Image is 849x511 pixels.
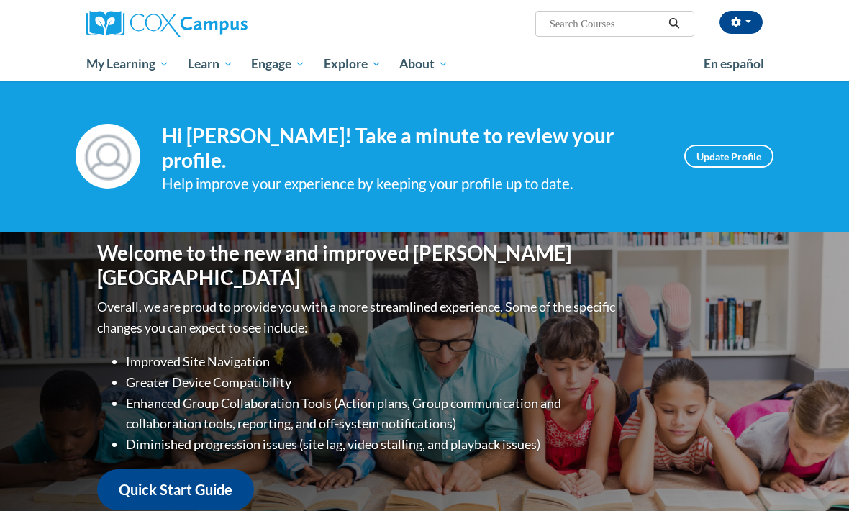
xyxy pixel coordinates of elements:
[76,124,140,189] img: Profile Image
[548,15,663,32] input: Search Courses
[391,48,458,81] a: About
[126,393,619,435] li: Enhanced Group Collaboration Tools (Action plans, Group communication and collaboration tools, re...
[162,172,663,196] div: Help improve your experience by keeping your profile up to date.
[77,48,178,81] a: My Learning
[324,55,381,73] span: Explore
[178,48,242,81] a: Learn
[188,55,233,73] span: Learn
[126,434,619,455] li: Diminished progression issues (site lag, video stalling, and playback issues)
[684,145,773,168] a: Update Profile
[86,11,248,37] img: Cox Campus
[126,372,619,393] li: Greater Device Compatibility
[126,351,619,372] li: Improved Site Navigation
[86,55,169,73] span: My Learning
[704,56,764,71] span: En español
[694,49,773,79] a: En español
[97,297,619,338] p: Overall, we are proud to provide you with a more streamlined experience. Some of the specific cha...
[86,11,297,37] a: Cox Campus
[399,55,448,73] span: About
[97,241,619,289] h1: Welcome to the new and improved [PERSON_NAME][GEOGRAPHIC_DATA]
[314,48,391,81] a: Explore
[97,469,254,510] a: Quick Start Guide
[719,11,763,34] button: Account Settings
[242,48,314,81] a: Engage
[251,55,305,73] span: Engage
[76,48,773,81] div: Main menu
[162,124,663,172] h4: Hi [PERSON_NAME]! Take a minute to review your profile.
[791,453,837,499] iframe: Schaltfläche zum Öffnen des Messaging-Fensters
[663,15,685,32] button: Search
